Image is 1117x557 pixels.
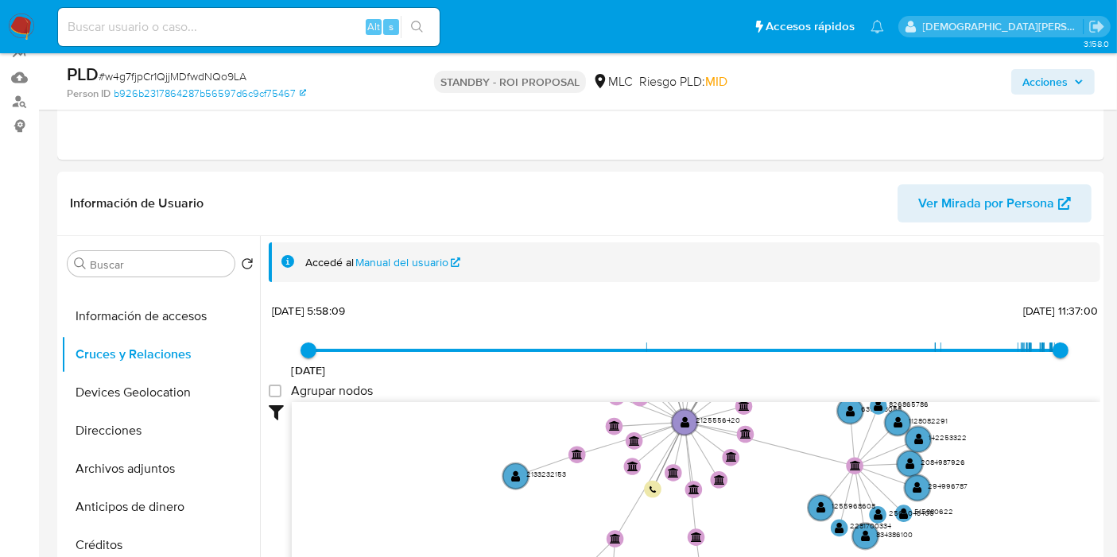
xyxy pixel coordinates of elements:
[861,530,871,542] text: 
[61,373,260,412] button: Devices Geolocation
[61,488,260,526] button: Anticipos de dinero
[1084,37,1109,50] span: 3.158.0
[70,195,204,211] h1: Información de Usuario
[909,416,948,426] text: 1128082291
[740,428,751,439] text: 
[850,520,891,531] text: 2281700334
[1022,69,1068,95] span: Acciones
[913,482,923,493] text: 
[74,257,87,270] button: Buscar
[714,474,725,484] text: 
[914,506,953,516] text: 515880622
[850,460,861,470] text: 
[592,73,633,91] div: MLC
[61,412,260,450] button: Direcciones
[846,404,855,416] text: 
[899,507,909,519] text: 
[639,73,727,91] span: Riesgo PLD:
[61,450,260,488] button: Archivos adjuntos
[272,303,345,319] span: [DATE] 5:58:09
[816,501,826,513] text: 
[61,297,260,335] button: Información de accesos
[67,61,99,87] b: PLD
[635,392,646,402] text: 
[356,255,461,270] a: Manual del usuario
[90,257,228,272] input: Buscar
[291,383,373,399] span: Agrupar nodos
[401,16,433,38] button: search-icon
[691,532,702,542] text: 
[889,508,934,518] text: 2566043405
[914,433,924,445] text: 
[1023,303,1098,319] span: [DATE] 11:37:00
[241,257,254,275] button: Volver al orden por defecto
[269,385,281,397] input: Agrupar nodos
[921,456,965,466] text: 2084987926
[929,432,968,443] text: 142253322
[705,72,727,91] span: MID
[876,529,913,540] text: 834386100
[668,467,679,478] text: 
[627,461,638,471] text: 
[389,19,394,34] span: s
[898,184,1092,222] button: Ver Mirada por Persona
[726,451,737,462] text: 
[114,87,306,101] a: b926b2317864287b56597d6c9cf75467
[572,449,583,459] text: 
[526,469,566,479] text: 2133232153
[511,470,521,482] text: 
[688,484,700,494] text: 
[681,416,690,428] text: 
[918,184,1054,222] span: Ver Mirada por Persona
[367,19,380,34] span: Alt
[928,481,968,491] text: 294996787
[650,485,657,493] text: 
[610,533,621,543] text: 
[874,509,883,520] text: 
[1011,69,1095,95] button: Acciones
[835,522,844,534] text: 
[894,416,903,428] text: 
[889,399,929,409] text: 826865786
[871,20,884,33] a: Notificaciones
[766,18,855,35] span: Accesos rápidos
[609,420,620,431] text: 
[305,255,354,270] span: Accedé al
[861,404,902,414] text: 639003058
[434,71,586,93] p: STANDBY - ROI PROPOSAL
[739,400,750,411] text: 
[1088,18,1105,35] a: Salir
[629,435,640,445] text: 
[99,68,246,84] span: # w4g7fjpCr1QjjMDfwdNQo9LA
[923,19,1084,34] p: cristian.porley@mercadolibre.com
[832,501,875,511] text: 1255968608
[61,335,260,373] button: Cruces y Relaciones
[67,87,111,101] b: Person ID
[875,400,884,412] text: 
[906,458,915,470] text: 
[58,17,440,37] input: Buscar usuario o caso...
[292,362,326,378] span: [DATE]
[696,415,740,425] text: 2125556420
